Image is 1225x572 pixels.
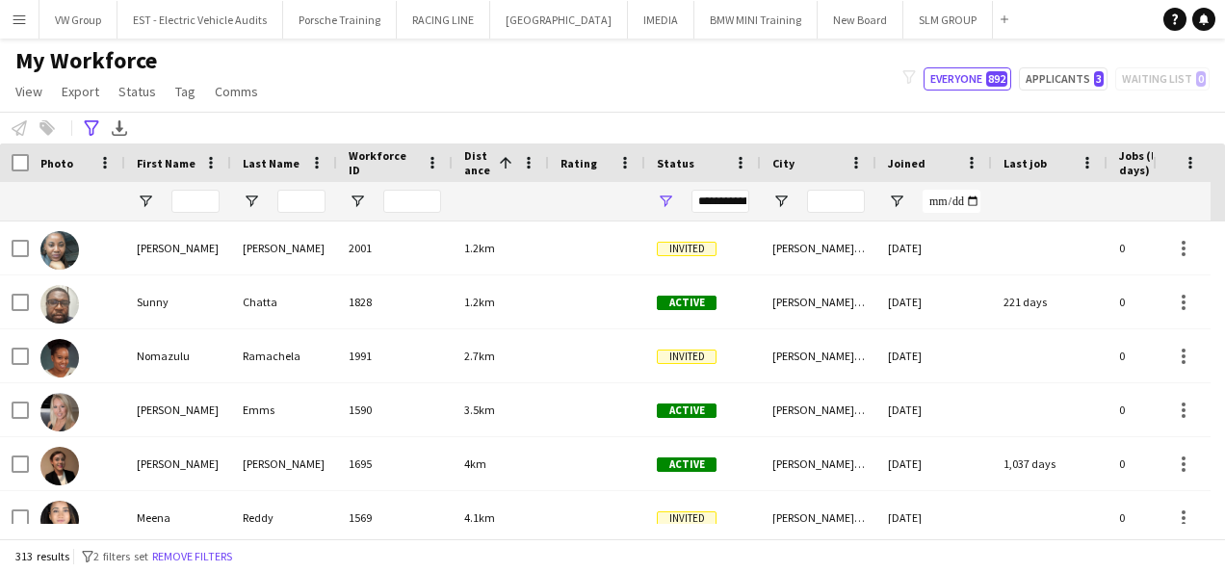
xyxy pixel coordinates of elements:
div: [PERSON_NAME] [125,383,231,436]
span: Last job [1003,156,1047,170]
span: My Workforce [15,46,157,75]
div: [DATE] [876,437,992,490]
span: 3 [1094,71,1104,87]
span: Active [657,457,717,472]
div: [PERSON_NAME] [125,221,231,274]
span: View [15,83,42,100]
span: Jobs (last 90 days) [1119,148,1198,177]
a: Export [54,79,107,104]
span: Active [657,296,717,310]
span: 892 [986,71,1007,87]
span: 4.1km [464,510,495,525]
img: Meena Reddy [40,501,79,539]
div: Nomazulu [125,329,231,382]
button: Remove filters [148,546,236,567]
div: 2001 [337,221,453,274]
div: [DATE] [876,383,992,436]
img: Gifty Otunkurama Ankrah [40,231,79,270]
button: IMEDIA [628,1,694,39]
span: Status [657,156,694,170]
span: Joined [888,156,925,170]
button: Open Filter Menu [137,193,154,210]
img: Sunny Chatta [40,285,79,324]
span: Invited [657,350,717,364]
div: [DATE] [876,275,992,328]
div: 1991 [337,329,453,382]
img: Karen Carey [40,447,79,485]
span: Status [118,83,156,100]
a: View [8,79,50,104]
div: [DATE] [876,329,992,382]
span: Invited [657,242,717,256]
div: 1590 [337,383,453,436]
button: RACING LINE [397,1,490,39]
div: 1828 [337,275,453,328]
div: [PERSON_NAME] [231,221,337,274]
input: Joined Filter Input [923,190,980,213]
button: BMW MINI Training [694,1,818,39]
span: Rating [560,156,597,170]
span: 4km [464,456,486,471]
div: [PERSON_NAME][GEOGRAPHIC_DATA] [761,275,876,328]
button: VW Group [39,1,117,39]
a: Comms [207,79,266,104]
div: Sunny [125,275,231,328]
div: [PERSON_NAME][GEOGRAPHIC_DATA] [761,221,876,274]
input: Workforce ID Filter Input [383,190,441,213]
div: Meena [125,491,231,544]
span: 2 filters set [93,549,148,563]
input: City Filter Input [807,190,865,213]
app-action-btn: Advanced filters [80,117,103,140]
div: 1695 [337,437,453,490]
div: [PERSON_NAME][GEOGRAPHIC_DATA] [761,329,876,382]
div: 1,037 days [992,437,1108,490]
div: 221 days [992,275,1108,328]
div: [PERSON_NAME] [125,437,231,490]
button: Open Filter Menu [243,193,260,210]
div: Emms [231,383,337,436]
button: Open Filter Menu [888,193,905,210]
span: First Name [137,156,195,170]
div: Reddy [231,491,337,544]
button: Open Filter Menu [349,193,366,210]
app-action-btn: Export XLSX [108,117,131,140]
div: [DATE] [876,491,992,544]
input: Last Name Filter Input [277,190,326,213]
button: Porsche Training [283,1,397,39]
button: [GEOGRAPHIC_DATA] [490,1,628,39]
span: 1.2km [464,241,495,255]
button: EST - Electric Vehicle Audits [117,1,283,39]
div: [PERSON_NAME][GEOGRAPHIC_DATA] [761,437,876,490]
div: [PERSON_NAME][GEOGRAPHIC_DATA] [761,491,876,544]
span: City [772,156,795,170]
div: [PERSON_NAME][GEOGRAPHIC_DATA] [761,383,876,436]
span: Photo [40,156,73,170]
div: 1569 [337,491,453,544]
div: Chatta [231,275,337,328]
a: Status [111,79,164,104]
input: First Name Filter Input [171,190,220,213]
div: [PERSON_NAME] [231,437,337,490]
span: Export [62,83,99,100]
span: Tag [175,83,195,100]
button: Applicants3 [1019,67,1108,91]
span: Comms [215,83,258,100]
span: Invited [657,511,717,526]
div: [DATE] [876,221,992,274]
button: Open Filter Menu [772,193,790,210]
img: Gail Emms [40,393,79,431]
span: 2.7km [464,349,495,363]
span: 1.2km [464,295,495,309]
img: Nomazulu Ramachela [40,339,79,377]
button: New Board [818,1,903,39]
span: Distance [464,148,491,177]
button: Everyone892 [924,67,1011,91]
a: Tag [168,79,203,104]
span: Active [657,403,717,418]
span: 3.5km [464,403,495,417]
span: Last Name [243,156,300,170]
span: Workforce ID [349,148,418,177]
button: SLM GROUP [903,1,993,39]
button: Open Filter Menu [657,193,674,210]
div: Ramachela [231,329,337,382]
